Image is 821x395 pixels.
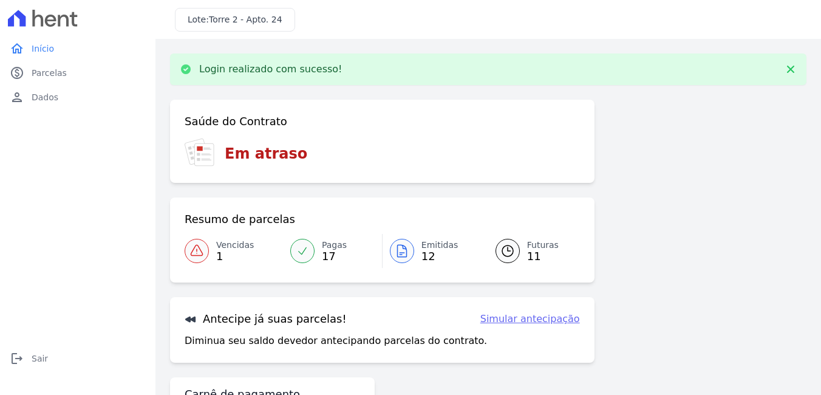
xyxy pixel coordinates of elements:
h3: Lote: [188,13,282,26]
span: Vencidas [216,239,254,252]
span: Futuras [527,239,559,252]
a: Emitidas 12 [383,234,481,268]
span: Sair [32,352,48,365]
a: Pagas 17 [283,234,382,268]
h3: Antecipe já suas parcelas! [185,312,347,326]
span: 1 [216,252,254,261]
span: Dados [32,91,58,103]
span: Emitidas [421,239,458,252]
span: Início [32,43,54,55]
a: logoutSair [5,346,151,371]
span: 12 [421,252,458,261]
span: 11 [527,252,559,261]
h3: Saúde do Contrato [185,114,287,129]
i: paid [10,66,24,80]
a: homeInício [5,36,151,61]
h3: Resumo de parcelas [185,212,295,227]
a: Futuras 11 [481,234,580,268]
h3: Em atraso [225,143,307,165]
p: Diminua seu saldo devedor antecipando parcelas do contrato. [185,334,487,348]
span: Pagas [322,239,347,252]
span: 17 [322,252,347,261]
span: Torre 2 - Apto. 24 [209,15,282,24]
p: Login realizado com sucesso! [199,63,342,75]
i: home [10,41,24,56]
a: personDados [5,85,151,109]
i: person [10,90,24,105]
a: paidParcelas [5,61,151,85]
a: Simular antecipação [480,312,580,326]
i: logout [10,351,24,366]
a: Vencidas 1 [185,234,283,268]
span: Parcelas [32,67,67,79]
